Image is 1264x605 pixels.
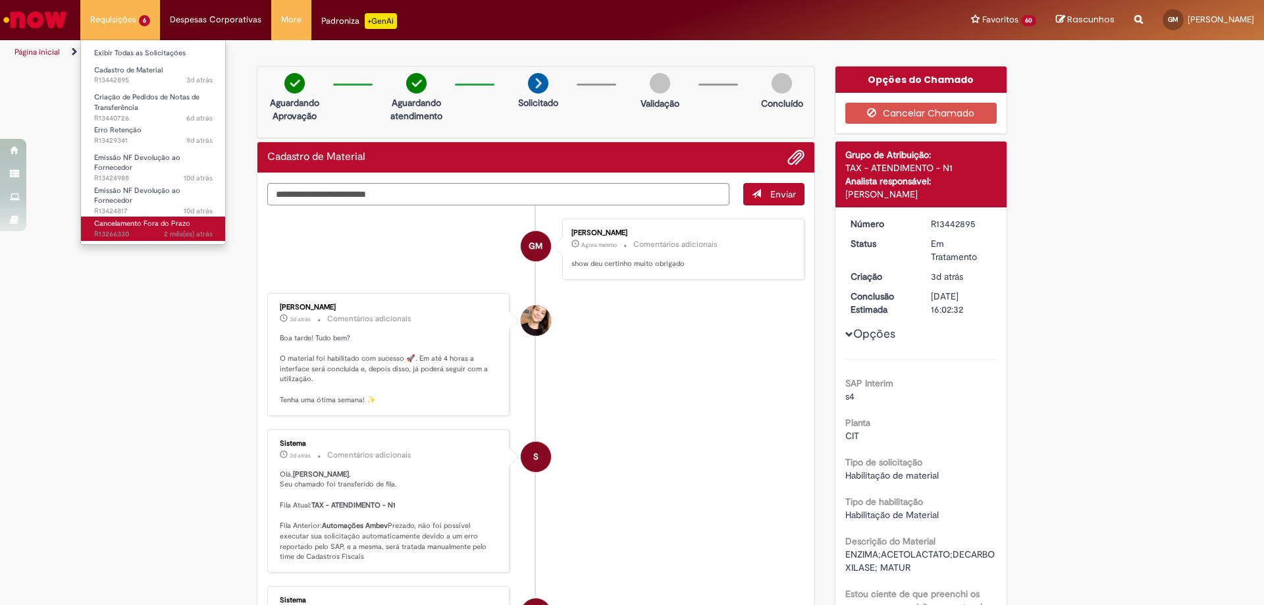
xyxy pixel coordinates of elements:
[81,46,226,61] a: Exibir Todas as Solicitações
[280,469,499,562] p: Olá, , Seu chamado foi transferido de fila. Fila Atual: Fila Anterior: Prezado, não foi possível ...
[982,13,1018,26] span: Favoritos
[164,229,213,239] time: 09/07/2025 08:06:20
[186,75,213,85] time: 25/08/2025 09:04:14
[521,442,551,472] div: System
[772,73,792,93] img: img-circle-grey.png
[571,259,791,269] p: show deu certinho muito obrigado
[81,217,226,241] a: Aberto R13266330 : Cancelamento Fora do Prazo
[290,315,311,323] time: 25/08/2025 14:01:46
[139,15,150,26] span: 6
[94,186,180,206] span: Emissão NF Devolução ao Fornecedor
[184,173,213,183] span: 10d atrás
[94,113,213,124] span: R13440726
[81,151,226,179] a: Aberto R13424988 : Emissão NF Devolução ao Fornecedor
[81,184,226,212] a: Aberto R13424817 : Emissão NF Devolução ao Fornecedor
[94,229,213,240] span: R13266330
[529,230,542,262] span: GM
[186,75,213,85] span: 3d atrás
[94,153,180,173] span: Emissão NF Devolução ao Fornecedor
[845,377,893,389] b: SAP Interim
[94,75,213,86] span: R13442895
[81,63,226,88] a: Aberto R13442895 : Cadastro de Material
[633,239,718,250] small: Comentários adicionais
[94,173,213,184] span: R13424988
[845,496,923,508] b: Tipo de habilitação
[835,66,1007,93] div: Opções do Chamado
[1,7,69,33] img: ServiceNow
[845,535,935,547] b: Descrição do Material
[184,206,213,216] span: 10d atrás
[365,13,397,29] p: +GenAi
[263,96,327,122] p: Aguardando Aprovação
[14,47,60,57] a: Página inicial
[518,96,558,109] p: Solicitado
[931,271,963,282] span: 3d atrás
[164,229,213,239] span: 2 mês(es) atrás
[186,136,213,145] time: 19/08/2025 15:42:05
[841,237,922,250] dt: Status
[280,303,499,311] div: [PERSON_NAME]
[327,450,411,461] small: Comentários adicionais
[10,40,833,65] ul: Trilhas de página
[841,270,922,283] dt: Criação
[931,271,963,282] time: 25/08/2025 09:04:10
[384,96,448,122] p: Aguardando atendimento
[1188,14,1254,25] span: [PERSON_NAME]
[931,290,992,316] div: [DATE] 16:02:32
[581,241,617,249] time: 28/08/2025 08:07:25
[931,237,992,263] div: Em Tratamento
[94,206,213,217] span: R13424817
[94,65,163,75] span: Cadastro de Material
[267,183,729,205] textarea: Digite sua mensagem aqui...
[650,73,670,93] img: img-circle-grey.png
[845,509,939,521] span: Habilitação de Material
[184,206,213,216] time: 18/08/2025 13:27:52
[931,270,992,283] div: 25/08/2025 09:04:10
[761,97,803,110] p: Concluído
[322,521,388,531] b: Automações Ambev
[186,113,213,123] span: 6d atrás
[170,13,261,26] span: Despesas Corporativas
[533,441,539,473] span: S
[845,148,997,161] div: Grupo de Atribuição:
[186,136,213,145] span: 9d atrás
[284,73,305,93] img: check-circle-green.png
[94,92,199,113] span: Criação de Pedidos de Notas de Transferência
[80,39,226,245] ul: Requisições
[787,149,804,166] button: Adicionar anexos
[581,241,617,249] span: Agora mesmo
[94,219,190,228] span: Cancelamento Fora do Prazo
[931,217,992,230] div: R13442895
[845,417,870,429] b: Planta
[571,229,791,237] div: [PERSON_NAME]
[845,174,997,188] div: Analista responsável:
[184,173,213,183] time: 18/08/2025 14:01:35
[1021,15,1036,26] span: 60
[81,90,226,118] a: Aberto R13440726 : Criação de Pedidos de Notas de Transferência
[845,390,855,402] span: s4
[290,452,311,460] time: 25/08/2025 09:04:23
[94,136,213,146] span: R13429341
[1067,13,1115,26] span: Rascunhos
[406,73,427,93] img: check-circle-green.png
[280,333,499,406] p: Boa tarde! Tudo bem? O material foi habilitado com sucesso 🚀. Em até 4 horas a interface será con...
[841,217,922,230] dt: Número
[528,73,548,93] img: arrow-next.png
[81,123,226,147] a: Aberto R13429341 : Erro Retenção
[845,469,939,481] span: Habilitação de material
[280,596,499,604] div: Sistema
[94,125,142,135] span: Erro Retenção
[845,188,997,201] div: [PERSON_NAME]
[90,13,136,26] span: Requisições
[845,430,859,442] span: CIT
[281,13,302,26] span: More
[521,305,551,336] div: Sabrina De Vasconcelos
[521,231,551,261] div: Gabriel Marques
[186,113,213,123] time: 22/08/2025 16:13:52
[845,456,922,468] b: Tipo de solicitação
[267,151,365,163] h2: Cadastro de Material Histórico de tíquete
[845,161,997,174] div: TAX - ATENDIMENTO - N1
[290,452,311,460] span: 3d atrás
[841,290,922,316] dt: Conclusão Estimada
[845,548,995,573] span: ENZIMA;ACETOLACTATO;DECARBOXILASE; MATUR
